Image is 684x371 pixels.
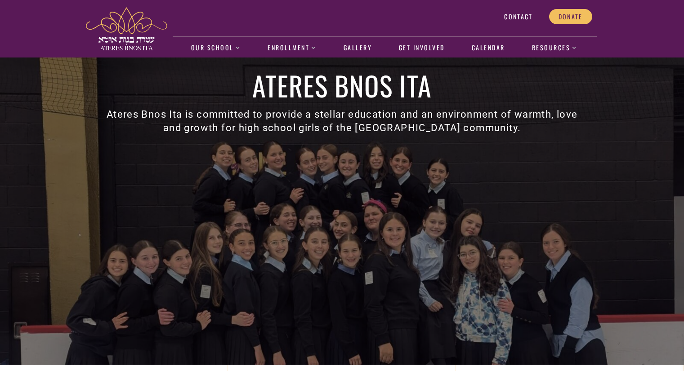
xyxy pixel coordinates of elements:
[549,9,592,24] a: Donate
[394,38,449,58] a: Get Involved
[100,108,584,135] h3: Ateres Bnos Ita is committed to provide a stellar education and an environment of warmth, love an...
[504,13,532,21] span: Contact
[339,38,376,58] a: Gallery
[527,38,582,58] a: Resources
[186,38,245,58] a: Our School
[495,9,542,24] a: Contact
[100,72,584,99] h1: Ateres Bnos Ita
[263,38,321,58] a: Enrollment
[467,38,510,58] a: Calendar
[559,13,583,21] span: Donate
[86,7,167,50] img: ateres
